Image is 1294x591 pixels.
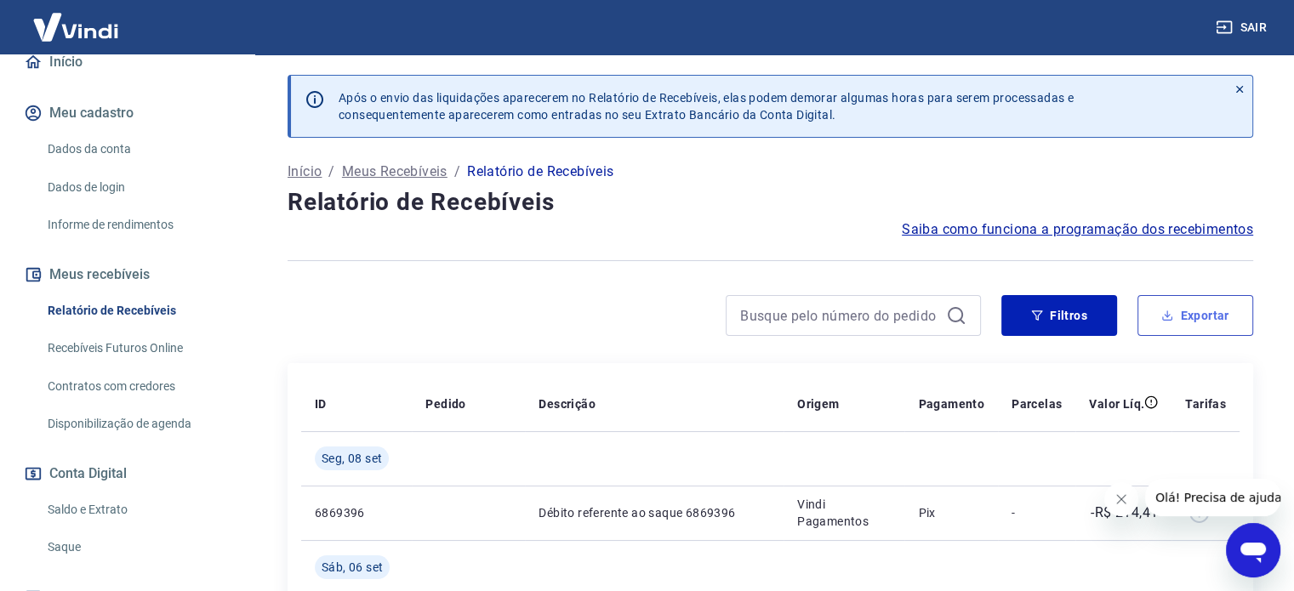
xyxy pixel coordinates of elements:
[454,162,460,182] p: /
[41,207,234,242] a: Informe de rendimentos
[315,395,327,412] p: ID
[1012,504,1062,521] p: -
[740,303,939,328] input: Busque pelo número do pedido
[425,395,465,412] p: Pedido
[342,162,447,182] a: Meus Recebíveis
[20,43,234,81] a: Início
[288,185,1253,219] h4: Relatório de Recebíveis
[1001,295,1117,336] button: Filtros
[41,331,234,366] a: Recebíveis Futuros Online
[797,395,839,412] p: Origem
[41,406,234,441] a: Disponibilização de agenda
[41,369,234,404] a: Contratos com credores
[322,559,383,576] span: Sáb, 06 set
[41,492,234,527] a: Saldo e Extrato
[467,162,613,182] p: Relatório de Recebíveis
[539,395,596,412] p: Descrição
[918,504,984,521] p: Pix
[10,12,143,26] span: Olá! Precisa de ajuda?
[797,496,891,530] p: Vindi Pagamentos
[1089,395,1144,412] p: Valor Líq.
[1185,395,1226,412] p: Tarifas
[1137,295,1253,336] button: Exportar
[20,455,234,492] button: Conta Digital
[1226,523,1280,577] iframe: Botão para abrir a janela de mensagens
[1145,479,1280,516] iframe: Mensagem da empresa
[41,530,234,565] a: Saque
[328,162,334,182] p: /
[41,293,234,328] a: Relatório de Recebíveis
[1091,503,1158,523] p: -R$ 214,41
[902,219,1253,240] a: Saiba como funciona a programação dos recebimentos
[339,89,1074,123] p: Após o envio das liquidações aparecerem no Relatório de Recebíveis, elas podem demorar algumas ho...
[315,504,398,521] p: 6869396
[20,94,234,132] button: Meu cadastro
[322,450,382,467] span: Seg, 08 set
[20,256,234,293] button: Meus recebíveis
[918,395,984,412] p: Pagamento
[539,504,770,521] p: Débito referente ao saque 6869396
[20,1,131,53] img: Vindi
[288,162,322,182] a: Início
[41,170,234,205] a: Dados de login
[1104,482,1138,516] iframe: Fechar mensagem
[41,132,234,167] a: Dados da conta
[1012,395,1062,412] p: Parcelas
[1212,12,1274,43] button: Sair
